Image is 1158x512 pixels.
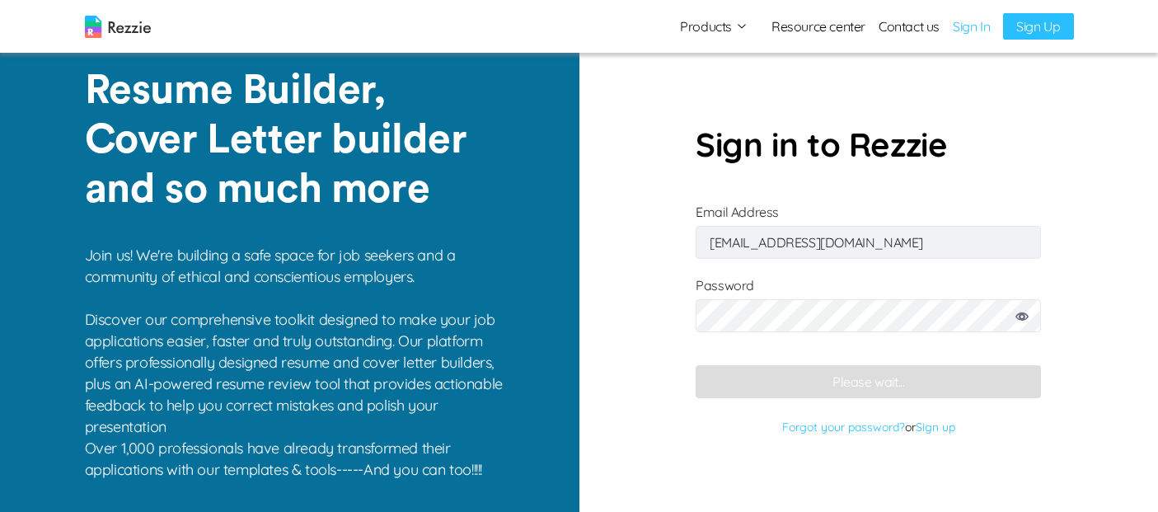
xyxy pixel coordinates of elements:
button: Products [680,16,748,36]
a: Resource center [771,16,865,36]
button: Please wait... [696,365,1041,398]
p: or [696,415,1041,439]
p: Resume Builder, Cover Letter builder and so much more [85,66,496,214]
img: logo [85,16,151,38]
p: Join us! We're building a safe space for job seekers and a community of ethical and conscientious... [85,245,514,438]
a: Sign In [953,16,990,36]
a: Contact us [879,16,940,36]
p: Over 1,000 professionals have already transformed their applications with our templates & tools--... [85,438,514,481]
a: Forgot your password? [782,420,905,434]
label: Email Address [696,204,1041,251]
p: Sign in to Rezzie [696,120,1041,169]
a: Sign Up [1003,13,1073,40]
input: Email Address [696,226,1041,259]
a: Sign up [916,420,955,434]
input: Password [696,299,1041,332]
label: Password [696,277,1041,349]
